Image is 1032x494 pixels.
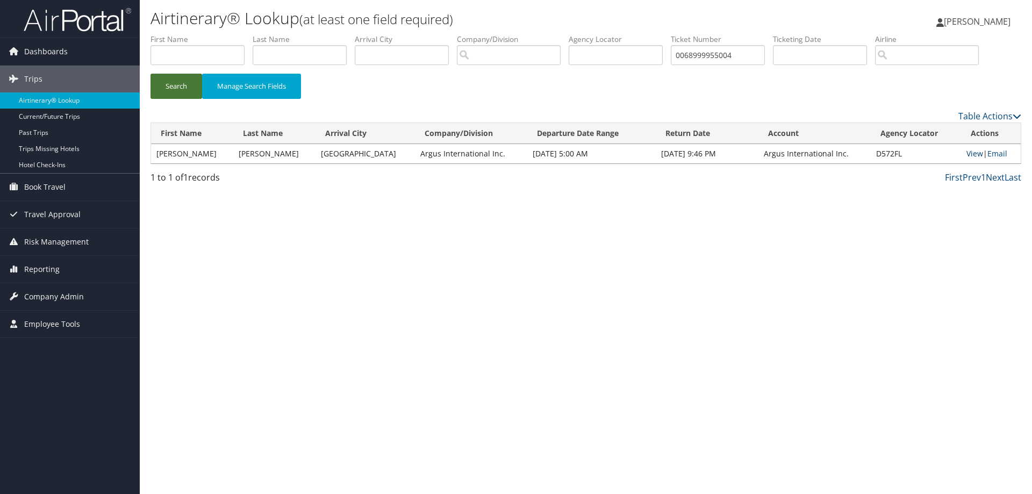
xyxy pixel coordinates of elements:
[150,171,356,189] div: 1 to 1 of records
[150,34,253,45] label: First Name
[987,148,1007,159] a: Email
[1005,171,1021,183] a: Last
[183,171,188,183] span: 1
[151,144,233,163] td: [PERSON_NAME]
[958,110,1021,122] a: Table Actions
[875,34,987,45] label: Airline
[299,10,453,28] small: (at least one field required)
[24,311,80,338] span: Employee Tools
[871,123,961,144] th: Agency Locator: activate to sort column ascending
[527,144,655,163] td: [DATE] 5:00 AM
[24,7,131,32] img: airportal-logo.png
[355,34,457,45] label: Arrival City
[944,16,1010,27] span: [PERSON_NAME]
[945,171,963,183] a: First
[527,123,655,144] th: Departure Date Range: activate to sort column ascending
[24,66,42,92] span: Trips
[773,34,875,45] label: Ticketing Date
[233,123,316,144] th: Last Name: activate to sort column ascending
[202,74,301,99] button: Manage Search Fields
[986,171,1005,183] a: Next
[24,256,60,283] span: Reporting
[24,201,81,228] span: Travel Approval
[981,171,986,183] a: 1
[24,283,84,310] span: Company Admin
[966,148,983,159] a: View
[671,34,773,45] label: Ticket Number
[24,228,89,255] span: Risk Management
[233,144,316,163] td: [PERSON_NAME]
[415,144,527,163] td: Argus International Inc.
[569,34,671,45] label: Agency Locator
[151,123,233,144] th: First Name: activate to sort column ascending
[457,34,569,45] label: Company/Division
[316,123,415,144] th: Arrival City: activate to sort column ascending
[936,5,1021,38] a: [PERSON_NAME]
[253,34,355,45] label: Last Name
[656,123,758,144] th: Return Date: activate to sort column ascending
[963,171,981,183] a: Prev
[415,123,527,144] th: Company/Division
[961,144,1021,163] td: |
[150,74,202,99] button: Search
[758,123,871,144] th: Account: activate to sort column ascending
[24,38,68,65] span: Dashboards
[871,144,961,163] td: D572FL
[656,144,758,163] td: [DATE] 9:46 PM
[316,144,415,163] td: [GEOGRAPHIC_DATA]
[150,7,731,30] h1: Airtinerary® Lookup
[24,174,66,201] span: Book Travel
[961,123,1021,144] th: Actions
[758,144,871,163] td: Argus International Inc.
